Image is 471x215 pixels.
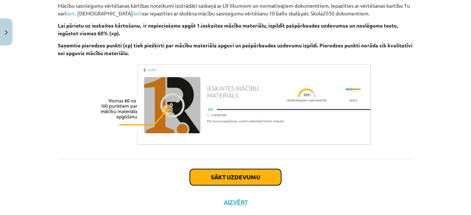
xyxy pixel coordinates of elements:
a: šeit [66,10,75,17]
button: Sākt uzdevumu [190,169,281,185]
a: šeit [133,10,142,17]
p: Mācību sasniegumu vērtēšanas kārtības noteikumi izstrādāti saskaņā ar LR likumiem un normatīvajie... [58,2,413,17]
button: Aizvērt [222,198,249,206]
img: icon-close-lesson-0947bae3869378f0d4975bcd49f059093ad1ed9edebbc8119c70593378902aed.svg [5,30,8,35]
strong: Saņemtie pieredzes punkti (xp) tiek piešķirti par mācību materiāla apguvi un pašpārbaudes uzdevum... [58,42,412,56]
strong: Lai pārietu uz ieskaites kārtošanu, ir nepieciešams apgūt 1.ieskaites mācību materiālu, izpildīt ... [58,22,398,36]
